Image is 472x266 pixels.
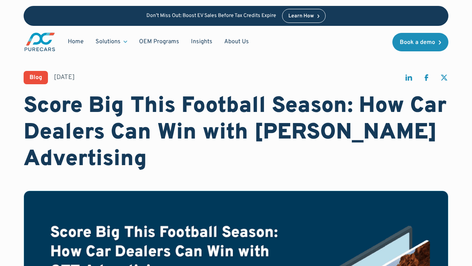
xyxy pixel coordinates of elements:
a: share on linkedin [404,73,413,85]
h1: Score Big This Football Season: How Car Dealers Can Win with [PERSON_NAME] Advertising [24,93,448,173]
div: Learn How [288,14,314,19]
div: Blog [29,75,42,81]
a: About Us [218,35,255,49]
a: Book a demo [392,33,448,51]
div: Solutions [90,35,133,49]
a: share on twitter [440,73,448,85]
a: main [24,32,56,52]
a: share on facebook [422,73,431,85]
div: Book a demo [400,40,435,45]
a: Insights [185,35,218,49]
p: Don’t Miss Out: Boost EV Sales Before Tax Credits Expire [146,13,276,19]
div: Solutions [96,38,121,46]
div: [DATE] [54,73,75,82]
img: purecars logo [24,32,56,52]
a: Home [62,35,90,49]
a: OEM Programs [133,35,185,49]
a: Learn How [282,9,326,23]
